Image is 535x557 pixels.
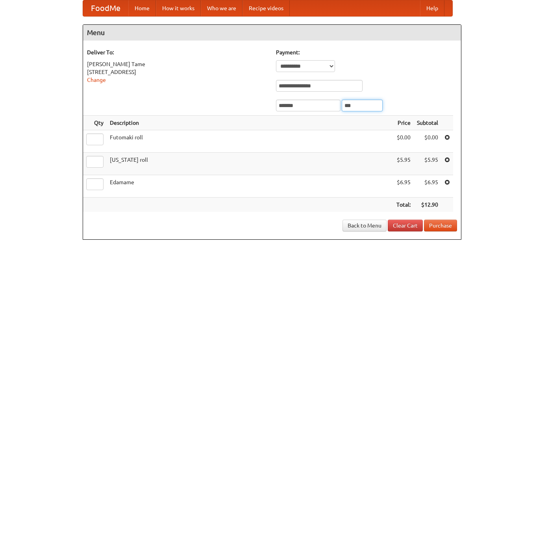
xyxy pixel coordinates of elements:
a: Back to Menu [342,220,387,231]
div: [STREET_ADDRESS] [87,68,268,76]
td: Futomaki roll [107,130,393,153]
a: FoodMe [83,0,128,16]
h4: Menu [83,25,461,41]
a: Who we are [201,0,243,16]
a: Recipe videos [243,0,290,16]
a: Help [420,0,444,16]
td: $5.95 [393,153,414,175]
h5: Deliver To: [87,48,268,56]
div: [PERSON_NAME] Tame [87,60,268,68]
th: Subtotal [414,116,441,130]
td: Edamame [107,175,393,198]
a: Home [128,0,156,16]
th: Price [393,116,414,130]
a: Change [87,77,106,83]
th: Description [107,116,393,130]
h5: Payment: [276,48,457,56]
td: $5.95 [414,153,441,175]
td: $6.95 [414,175,441,198]
th: Qty [83,116,107,130]
a: Clear Cart [388,220,423,231]
a: How it works [156,0,201,16]
th: Total: [393,198,414,212]
td: [US_STATE] roll [107,153,393,175]
button: Purchase [424,220,457,231]
td: $0.00 [414,130,441,153]
th: $12.90 [414,198,441,212]
td: $0.00 [393,130,414,153]
td: $6.95 [393,175,414,198]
